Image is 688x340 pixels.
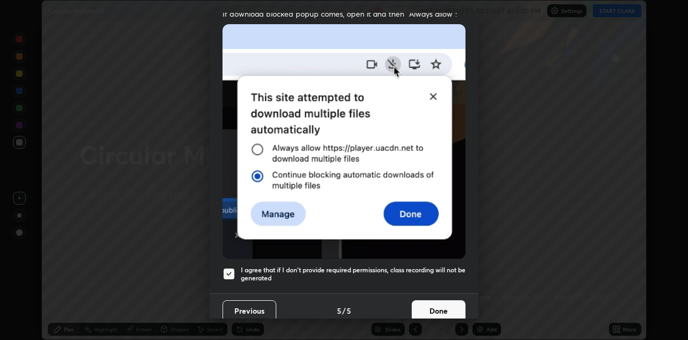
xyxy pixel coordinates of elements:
button: Previous [223,300,276,322]
img: downloads-permission-blocked.gif [223,24,465,259]
span: If download blocked popup comes, open it and then "Always allow": [223,9,465,19]
h4: / [342,305,346,316]
h4: 5 [337,305,341,316]
h4: 5 [347,305,351,316]
h5: I agree that if I don't provide required permissions, class recording will not be generated [241,266,465,283]
button: Done [412,300,465,322]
